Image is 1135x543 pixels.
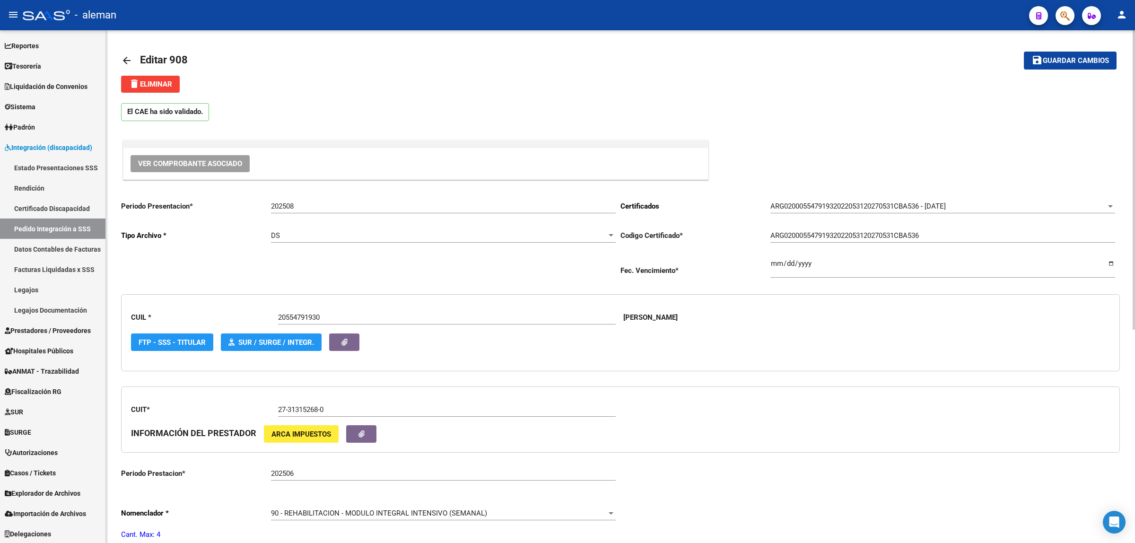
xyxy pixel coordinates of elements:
mat-icon: save [1031,54,1043,66]
span: SUR [5,407,23,417]
span: Explorador de Archivos [5,488,80,499]
span: Delegaciones [5,529,51,539]
span: Tesorería [5,61,41,71]
span: Fiscalización RG [5,386,61,397]
mat-icon: menu [8,9,19,20]
span: Integración (discapacidad) [5,142,92,153]
p: Periodo Presentacion [121,201,271,211]
span: DS [271,231,280,240]
mat-icon: person [1116,9,1127,20]
span: Ver Comprobante Asociado [138,159,242,168]
p: Tipo Archivo * [121,230,271,241]
span: FTP - SSS - Titular [139,338,206,347]
p: Periodo Prestacion [121,468,271,479]
span: Padrón [5,122,35,132]
p: CUIL * [131,312,278,323]
p: [PERSON_NAME] [623,312,678,323]
mat-icon: arrow_back [121,55,132,66]
button: SUR / SURGE / INTEGR. [221,333,322,351]
span: Prestadores / Proveedores [5,325,91,336]
p: Nomenclador * [121,508,271,518]
span: Liquidación de Convenios [5,81,87,92]
span: Guardar cambios [1043,57,1109,65]
div: Open Intercom Messenger [1103,511,1126,534]
span: - aleman [75,5,116,26]
button: Eliminar [121,76,180,93]
mat-icon: delete [129,78,140,89]
span: Reportes [5,41,39,51]
button: ARCA Impuestos [264,425,339,443]
button: Guardar cambios [1024,52,1117,69]
span: Sistema [5,102,35,112]
span: ARG02000554791932022053120270531CBA536 - [DATE] [770,202,946,210]
span: Eliminar [129,80,172,88]
span: ARCA Impuestos [271,430,331,438]
span: 90 - REHABILITACION - MODULO INTEGRAL INTENSIVO (SEMANAL) [271,509,487,517]
p: Fec. Vencimiento [620,265,770,276]
p: CUIT [131,404,278,415]
span: Casos / Tickets [5,468,56,478]
p: Codigo Certificado [620,230,770,241]
button: FTP - SSS - Titular [131,333,213,351]
button: Ver Comprobante Asociado [131,155,250,172]
span: SUR / SURGE / INTEGR. [238,338,314,347]
span: Hospitales Públicos [5,346,73,356]
span: SURGE [5,427,31,438]
p: Cant. Max: 4 [121,529,620,540]
p: Certificados [620,201,770,211]
span: Autorizaciones [5,447,58,458]
span: Editar 908 [140,54,188,66]
span: ANMAT - Trazabilidad [5,366,79,377]
span: Importación de Archivos [5,508,86,519]
p: El CAE ha sido validado. [121,103,209,121]
h3: INFORMACIÓN DEL PRESTADOR [131,427,256,440]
